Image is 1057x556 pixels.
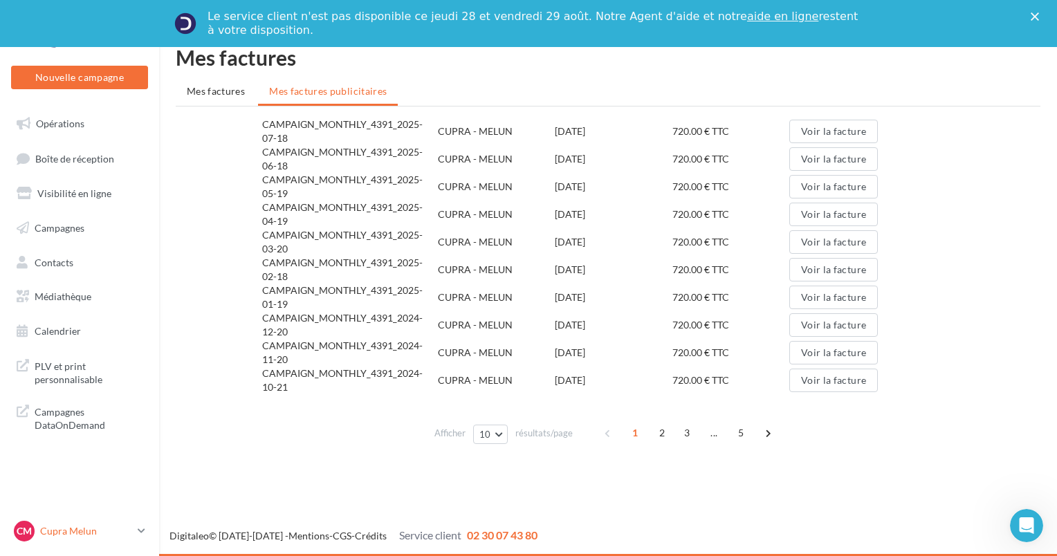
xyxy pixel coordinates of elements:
a: Crédits [355,530,387,541]
a: Digitaleo [169,530,209,541]
iframe: Intercom live chat [1010,509,1043,542]
div: CUPRA - MELUN [438,318,555,332]
span: Calendrier [35,325,81,337]
div: CAMPAIGN_MONTHLY_4391_2025-03-20 [262,228,438,256]
div: CUPRA - MELUN [438,263,555,277]
a: CGS [333,530,351,541]
div: CAMPAIGN_MONTHLY_4391_2025-07-18 [262,118,438,145]
div: CAMPAIGN_MONTHLY_4391_2024-11-20 [262,339,438,367]
a: Opérations [8,109,151,138]
div: 720.00 € TTC [672,290,789,304]
a: Médiathèque [8,282,151,311]
span: Campagnes [35,222,84,234]
span: Campagnes DataOnDemand [35,402,143,432]
div: CAMPAIGN_MONTHLY_4391_2025-04-19 [262,201,438,228]
span: ... [703,422,725,444]
div: [DATE] [555,180,672,194]
span: Médiathèque [35,290,91,302]
a: Mentions [288,530,329,541]
span: PLV et print personnalisable [35,357,143,387]
div: 720.00 € TTC [672,346,789,360]
div: [DATE] [555,124,672,138]
span: 1 [624,422,646,444]
button: Voir la facture [789,369,878,392]
div: 720.00 € TTC [672,180,789,194]
span: 5 [730,422,752,444]
span: Contacts [35,256,73,268]
button: Voir la facture [789,286,878,309]
div: 720.00 € TTC [672,152,789,166]
div: CUPRA - MELUN [438,346,555,360]
div: CUPRA - MELUN [438,290,555,304]
a: Contacts [8,248,151,277]
div: 720.00 € TTC [672,124,789,138]
button: Voir la facture [789,230,878,254]
span: Afficher [434,427,466,440]
a: Boîte de réception [8,144,151,174]
div: CUPRA - MELUN [438,180,555,194]
a: Calendrier [8,317,151,346]
div: 720.00 € TTC [672,373,789,387]
span: Visibilité en ligne [37,187,111,199]
div: [DATE] [555,235,672,249]
div: CAMPAIGN_MONTHLY_4391_2025-06-18 [262,145,438,173]
div: [DATE] [555,373,672,387]
div: Le service client n'est pas disponible ce jeudi 28 et vendredi 29 août. Notre Agent d'aide et not... [208,10,861,37]
button: Voir la facture [789,120,878,143]
span: 10 [479,429,491,440]
p: Cupra Melun [40,524,132,538]
div: CAMPAIGN_MONTHLY_4391_2024-10-21 [262,367,438,394]
div: [DATE] [555,290,672,304]
div: CUPRA - MELUN [438,152,555,166]
a: aide en ligne [747,10,818,23]
div: [DATE] [555,263,672,277]
div: [DATE] [555,346,672,360]
a: PLV et print personnalisable [8,351,151,392]
div: CUPRA - MELUN [438,373,555,387]
span: 02 30 07 43 80 [467,528,537,541]
button: Nouvelle campagne [11,66,148,89]
a: Visibilité en ligne [8,179,151,208]
a: Campagnes DataOnDemand [8,397,151,438]
span: Opérations [36,118,84,129]
img: Profile image for Service-Client [174,12,196,35]
div: Fermer [1031,12,1045,21]
div: 720.00 € TTC [672,207,789,221]
div: 720.00 € TTC [672,318,789,332]
button: 10 [473,425,508,444]
div: CAMPAIGN_MONTHLY_4391_2024-12-20 [262,311,438,339]
div: 720.00 € TTC [672,235,789,249]
span: 2 [651,422,673,444]
span: Service client [399,528,461,541]
button: Voir la facture [789,203,878,226]
button: Voir la facture [789,258,878,281]
button: Voir la facture [789,147,878,171]
h1: Mes factures [176,47,1040,68]
div: CAMPAIGN_MONTHLY_4391_2025-05-19 [262,173,438,201]
div: [DATE] [555,318,672,332]
div: CUPRA - MELUN [438,124,555,138]
button: Voir la facture [789,341,878,364]
a: CM Cupra Melun [11,518,148,544]
div: CUPRA - MELUN [438,207,555,221]
div: 720.00 € TTC [672,263,789,277]
button: Voir la facture [789,175,878,198]
div: CAMPAIGN_MONTHLY_4391_2025-02-18 [262,256,438,284]
div: [DATE] [555,207,672,221]
span: CM [17,524,32,538]
div: [DATE] [555,152,672,166]
div: CAMPAIGN_MONTHLY_4391_2025-01-19 [262,284,438,311]
a: Campagnes [8,214,151,243]
span: Mes factures [187,85,245,97]
div: CUPRA - MELUN [438,235,555,249]
span: Boîte de réception [35,152,114,164]
span: 3 [676,422,698,444]
button: Voir la facture [789,313,878,337]
span: © [DATE]-[DATE] - - - [169,530,537,541]
span: résultats/page [515,427,573,440]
